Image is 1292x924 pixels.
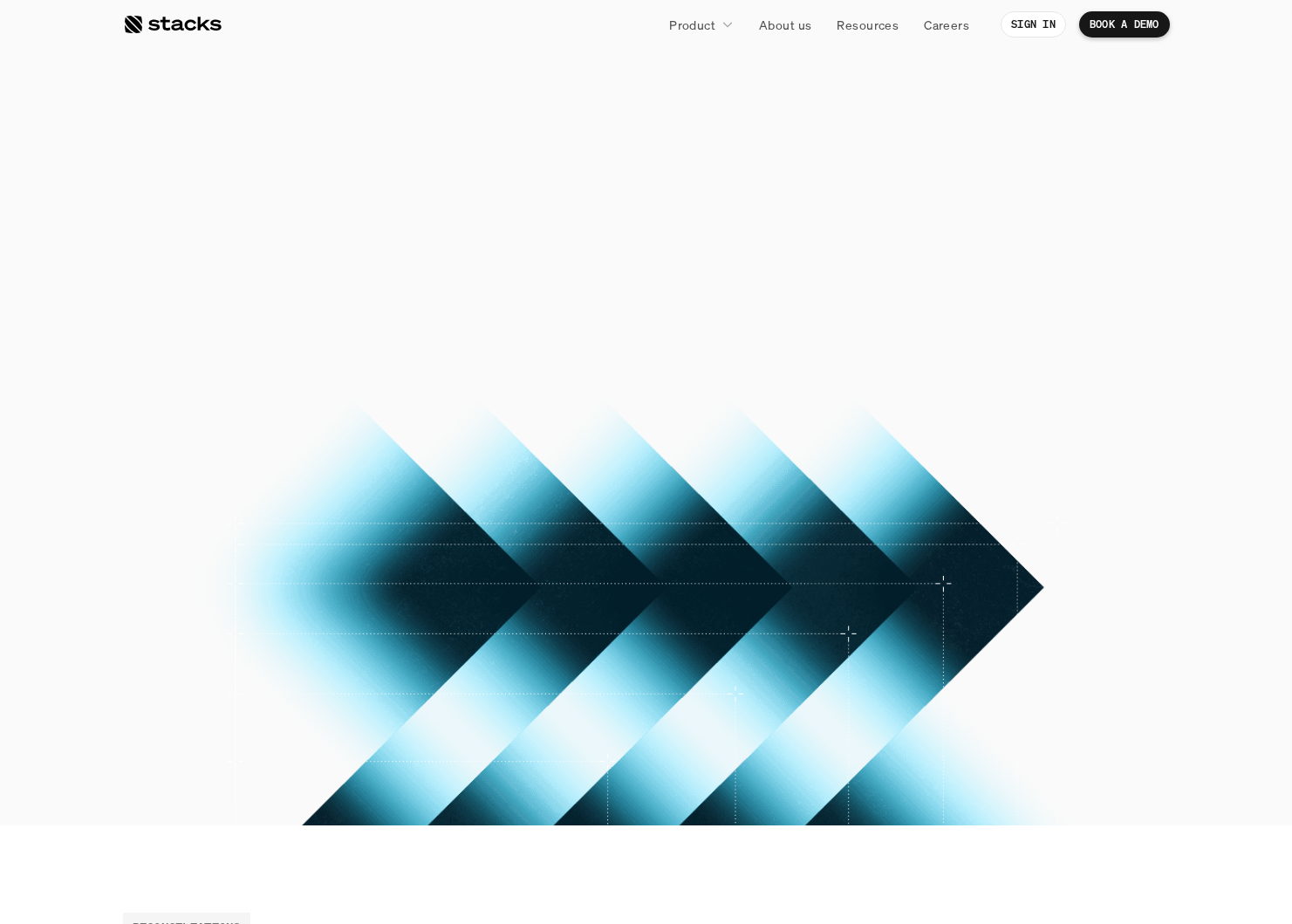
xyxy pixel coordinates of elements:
a: Resources [826,9,909,40]
p: BOOK A DEMO [1090,18,1159,31]
p: SIGN IN [1011,18,1056,31]
a: BOOK A DEMO [1079,11,1170,38]
p: Careers [924,16,969,34]
a: About us [749,9,822,40]
a: BOOK A DEMO [567,420,725,462]
p: About us [759,16,811,34]
p: Resources [837,16,899,34]
a: Careers [913,9,980,40]
a: SIGN IN [1001,11,1066,38]
span: AI-powered [444,143,848,221]
p: Let Stacks take over your repetitive accounting tasks. Our AI-native tools reconcile and transact... [409,319,884,399]
p: Product [669,16,715,34]
span: reconciliations [394,221,897,298]
p: BOOK A DEMO [597,428,694,453]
